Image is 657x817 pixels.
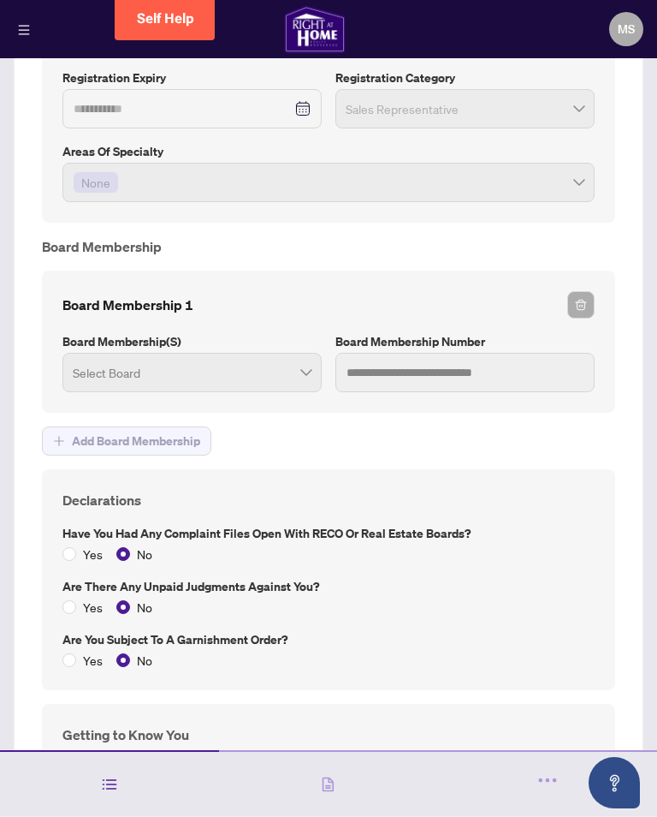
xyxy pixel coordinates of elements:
span: Yes [76,545,109,564]
h4: Board Membership [42,236,615,257]
label: Are you subject to a Garnishment Order? [62,630,595,649]
label: Board Membership Number [335,332,595,351]
h4: Getting to Know You [62,725,595,745]
span: Sales Representative [346,92,584,125]
button: Open asap [589,757,640,808]
label: Areas of Specialty [62,142,595,161]
span: No [130,651,159,670]
label: Have you had any complaint files open with RECO or Real Estate Boards? [62,524,595,543]
h4: Declarations [62,490,595,510]
img: logo [284,5,346,53]
span: menu [18,24,30,36]
button: Add Board Membership [42,426,211,456]
span: Self Help [137,10,194,27]
label: Registration Expiry [62,69,322,87]
span: No [130,545,159,564]
span: Yes [76,651,109,670]
label: Are there any unpaid judgments against you? [62,577,595,596]
span: Yes [76,598,109,617]
h4: Board Membership 1 [62,295,193,315]
span: MS [618,20,635,39]
label: Board Membership(s) [62,332,322,351]
span: None [81,173,110,192]
label: Registration Category [335,69,595,87]
span: No [130,598,159,617]
span: None [74,172,118,193]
